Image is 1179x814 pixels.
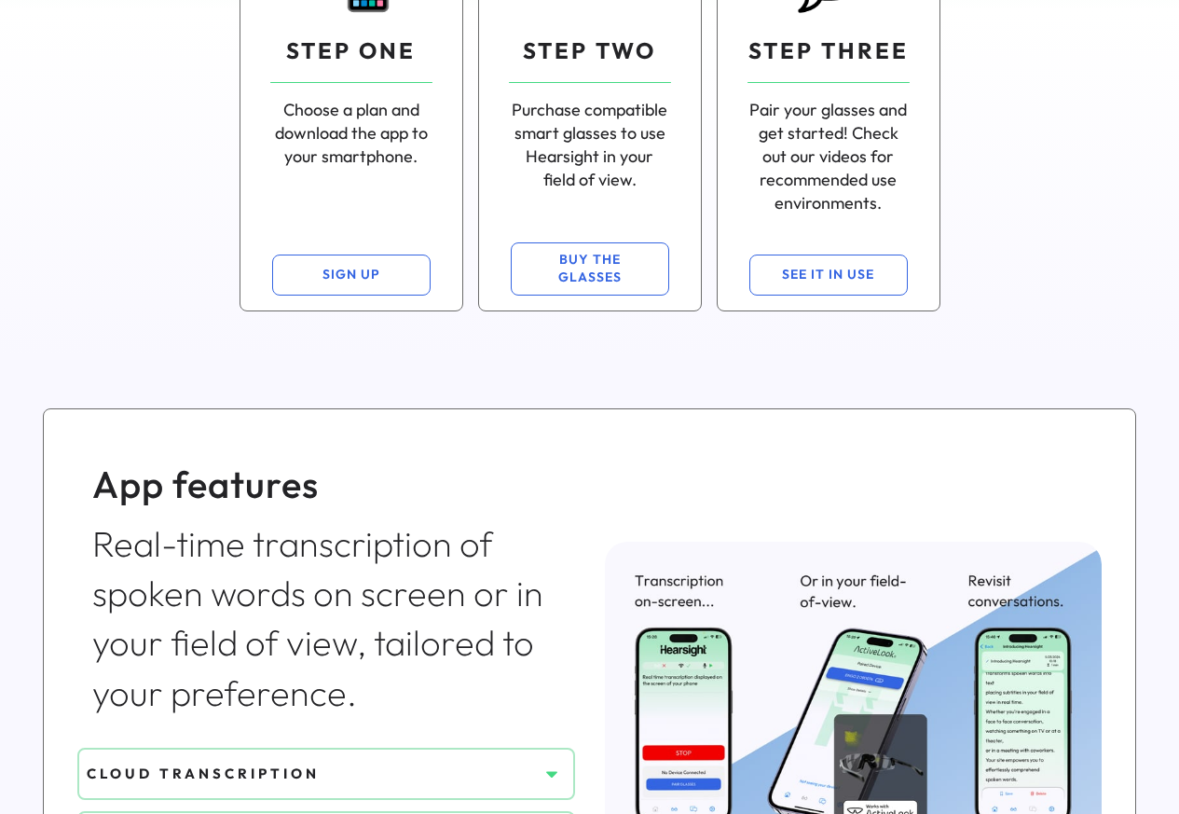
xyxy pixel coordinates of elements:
[286,35,416,67] div: STEP ONE
[511,242,669,296] button: BUY THE GLASSES
[92,458,560,510] div: App features
[747,98,910,215] div: Pair your glasses and get started! Check out our videos for recommended use environments.
[749,255,908,296] button: SEE IT IN USE
[523,35,656,67] div: STEP TWO
[87,764,538,783] div: CLOUD TRANSCRIPTION
[272,255,431,296] button: SIGN UP
[92,519,560,718] div: Real-time transcription of spoken words on screen or in your field of view, tailored to your pref...
[748,35,909,67] div: STEP THREE
[270,98,432,169] div: Choose a plan and download the app to your smartphone.
[509,98,671,192] div: Purchase compatible smart glasses to use Hearsight in your field of view.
